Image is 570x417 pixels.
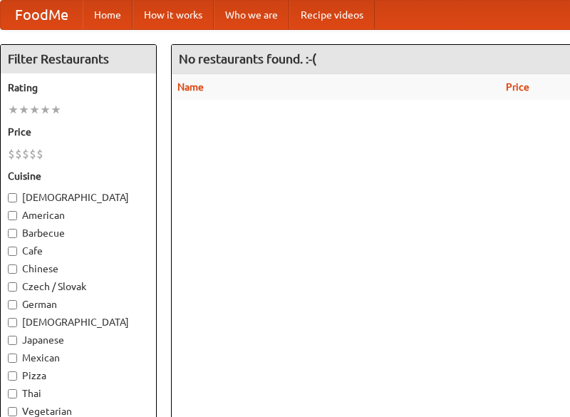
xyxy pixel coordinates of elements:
ng-pluralize: No restaurants found. :-( [179,52,316,66]
a: How it works [133,1,214,29]
h5: Price [8,125,149,139]
label: [DEMOGRAPHIC_DATA] [8,190,149,205]
input: Chinese [8,264,17,274]
input: Mexican [8,354,17,363]
a: Who we are [214,1,289,29]
input: [DEMOGRAPHIC_DATA] [8,193,17,202]
a: Home [83,1,133,29]
h5: Rating [8,81,149,95]
a: Recipe videos [289,1,375,29]
input: Barbecue [8,229,17,238]
label: Mexican [8,351,149,365]
input: Czech / Slovak [8,282,17,292]
h5: Cuisine [8,169,149,183]
h4: Filter Restaurants [1,45,156,73]
label: German [8,297,149,312]
li: ★ [8,102,19,118]
input: German [8,300,17,309]
li: $ [36,146,43,162]
input: Vegetarian [8,407,17,416]
a: Name [177,81,204,93]
input: [DEMOGRAPHIC_DATA] [8,318,17,327]
label: Thai [8,386,149,401]
input: Japanese [8,336,17,345]
li: ★ [29,102,40,118]
li: $ [22,146,29,162]
input: Pizza [8,371,17,381]
input: Cafe [8,247,17,256]
label: Pizza [8,369,149,383]
li: $ [15,146,22,162]
a: FoodMe [1,1,83,29]
li: ★ [51,102,61,118]
label: Czech / Slovak [8,279,149,294]
label: American [8,208,149,222]
label: [DEMOGRAPHIC_DATA] [8,315,149,329]
label: Japanese [8,333,149,347]
li: $ [29,146,36,162]
label: Cafe [8,244,149,258]
label: Chinese [8,262,149,276]
li: ★ [40,102,51,118]
label: Barbecue [8,226,149,240]
a: Price [506,81,529,93]
input: American [8,211,17,220]
li: ★ [19,102,29,118]
li: $ [8,146,15,162]
input: Thai [8,389,17,398]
